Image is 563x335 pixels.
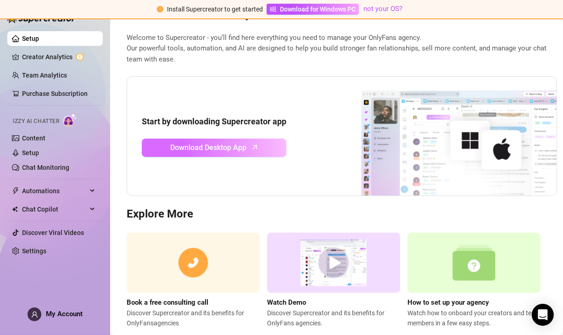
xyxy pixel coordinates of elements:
[127,298,208,307] strong: Book a free consulting call
[22,149,39,156] a: Setup
[127,207,557,222] h3: Explore More
[267,298,306,307] strong: Watch Demo
[407,298,489,307] strong: How to set up your agency
[22,184,87,198] span: Automations
[22,229,84,236] a: Discover Viral Videos
[363,5,402,13] a: not your OS?
[250,142,260,152] span: arrow-up
[22,134,45,142] a: Content
[267,233,400,328] a: Watch DemoDiscover Supercreator and its benefits for OnlyFans agencies.
[142,117,286,126] strong: Start by downloading Supercreator app
[532,304,554,326] div: Open Intercom Messenger
[22,164,69,171] a: Chat Monitoring
[142,139,286,157] a: Download Desktop Apparrow-up
[22,90,88,97] a: Purchase Subscription
[267,4,359,15] a: Download for Windows PC
[167,6,263,13] span: Install Supercreator to get started
[22,247,46,255] a: Settings
[127,233,260,293] img: consulting call
[267,233,400,293] img: supercreator demo
[407,233,541,328] a: How to set up your agencyWatch how to onboard your creators and team members in a few easy steps.
[22,202,87,217] span: Chat Copilot
[127,33,557,65] span: Welcome to Supercreator - you’ll find here everything you need to manage your OnlyFans agency. Ou...
[127,233,260,328] a: Book a free consulting callDiscover Supercreator and its benefits for OnlyFansagencies
[46,310,83,318] span: My Account
[22,72,67,79] a: Team Analytics
[22,35,39,42] a: Setup
[270,6,276,12] span: windows
[13,117,59,126] span: Izzy AI Chatter
[12,206,18,212] img: Chat Copilot
[12,187,19,195] span: thunderbolt
[22,50,95,64] a: Creator Analytics exclamation-circle
[157,6,163,12] span: exclamation-circle
[407,308,541,328] span: Watch how to onboard your creators and team members in a few easy steps.
[267,308,400,328] span: Discover Supercreator and its benefits for OnlyFans agencies.
[171,142,247,153] span: Download Desktop App
[31,311,38,318] span: user
[63,113,77,127] img: AI Chatter
[407,233,541,293] img: setup agency guide
[327,77,557,196] img: download app
[280,4,356,14] span: Download for Windows PC
[127,308,260,328] span: Discover Supercreator and its benefits for OnlyFans agencies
